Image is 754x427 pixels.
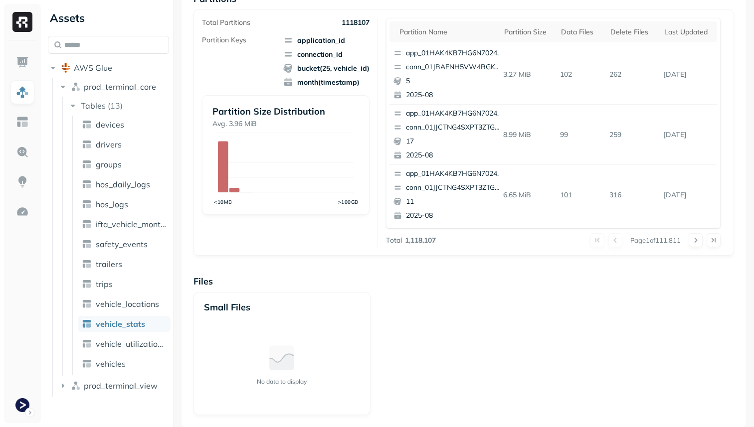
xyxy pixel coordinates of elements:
p: 262 [605,66,659,83]
img: table [82,219,92,229]
span: bucket(25, vehicle_id) [283,63,370,73]
span: safety_events [96,239,148,249]
a: safety_events [78,236,171,252]
img: Query Explorer [16,145,29,158]
span: prod_terminal_core [84,82,156,92]
a: vehicle_locations [78,296,171,312]
span: prod_terminal_view [84,381,158,391]
p: app_01HAK4KB7HG6N7024210G3S8D5 [406,169,503,179]
span: vehicle_utilization_day [96,339,167,349]
span: groups [96,159,122,169]
p: ( 13 ) [108,101,123,111]
a: vehicle_utilization_day [78,336,171,352]
img: table [82,299,92,309]
p: app_01HAK4KB7HG6N7024210G3S8D5 [406,109,503,119]
p: No data to display [257,378,307,385]
img: Asset Explorer [16,116,29,129]
button: prod_terminal_view [58,378,170,394]
a: groups [78,156,171,172]
img: table [82,199,92,209]
img: table [82,319,92,329]
img: table [82,159,92,169]
div: Last updated [664,27,712,37]
span: connection_id [283,49,370,59]
span: drivers [96,140,122,149]
p: 101 [556,186,605,204]
p: Small files [204,301,250,313]
p: conn_01JJCTNG4SXPT3ZTGTWV4PGWCX [406,183,503,193]
span: devices [96,120,124,130]
div: Partition size [504,27,552,37]
img: namespace [71,82,81,92]
a: hos_daily_logs [78,176,171,192]
p: conn_01JJCTNG4SXPT3ZTGTWV4PGWCX [406,123,503,133]
img: Ryft [12,12,32,32]
a: vehicle_stats [78,316,171,332]
span: hos_daily_logs [96,179,150,189]
img: Insights [16,175,29,188]
span: trips [96,279,113,289]
img: Dashboard [16,56,29,69]
button: Tables(13) [68,98,170,114]
p: Total [386,236,402,245]
p: 8.99 MiB [499,126,557,143]
img: Optimization [16,205,29,218]
a: ifta_vehicle_months [78,216,171,232]
p: Aug 26, 2025 [659,186,717,204]
a: vehicles [78,356,171,372]
p: Page 1 of 111,811 [630,236,681,245]
img: root [61,63,71,73]
span: ifta_vehicle_months [96,219,167,229]
p: 1118107 [342,18,370,27]
button: AWS Glue [48,60,169,76]
span: vehicle_locations [96,299,159,309]
a: drivers [78,137,171,152]
p: app_01HAK4KB7HG6N7024210G3S8D5 [406,48,503,58]
span: vehicles [96,359,126,369]
p: Partition Keys [202,35,246,45]
p: 1,118,107 [405,236,436,245]
tspan: >100GB [338,199,359,205]
img: Assets [16,86,29,99]
p: 102 [556,66,605,83]
span: vehicle_stats [96,319,145,329]
p: Total Partitions [202,18,250,27]
p: 2025-08 [406,211,503,221]
p: 5 [406,76,503,86]
span: application_id [283,35,370,45]
span: hos_logs [96,199,128,209]
div: Data Files [561,27,600,37]
img: table [82,339,92,349]
p: Partition Size Distribution [212,106,359,117]
p: 2025-08 [406,150,503,160]
button: app_01HAK4KB7HG6N7024210G3S8D5conn_01JJCTNG4SXPT3ZTGTWV4PGWCX172025-08 [389,105,507,164]
img: namespace [71,381,81,391]
p: 316 [605,186,659,204]
p: Avg. 3.96 MiB [212,119,359,129]
button: app_01HAK4KB7HG6N7024210G3S8D5conn_01JJCTNG4SXPT3ZTGTWV4PGWCX112025-08 [389,165,507,225]
span: AWS Glue [74,63,112,73]
p: Aug 26, 2025 [659,66,717,83]
img: table [82,279,92,289]
span: Tables [81,101,106,111]
tspan: <10MB [214,199,232,205]
p: 11 [406,197,503,207]
p: conn_01JBAENH5VW4RGKE3PYVX9YDFH [406,62,503,72]
span: month(timestamp) [283,77,370,87]
p: 259 [605,126,659,143]
p: 99 [556,126,605,143]
p: Aug 26, 2025 [659,126,717,143]
a: devices [78,117,171,133]
img: Terminal [15,398,29,412]
img: table [82,140,92,149]
img: table [82,120,92,130]
a: trailers [78,256,171,272]
p: Files [193,276,734,287]
img: table [82,179,92,189]
a: trips [78,276,171,292]
a: hos_logs [78,196,171,212]
div: Delete Files [610,27,654,37]
div: Assets [48,10,169,26]
button: app_01HAK4KB7HG6N7024210G3S8D5conn_01JBAENH5VW4RGKE3PYVX9YDFH52025-08 [389,44,507,104]
p: 3.27 MiB [499,66,557,83]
